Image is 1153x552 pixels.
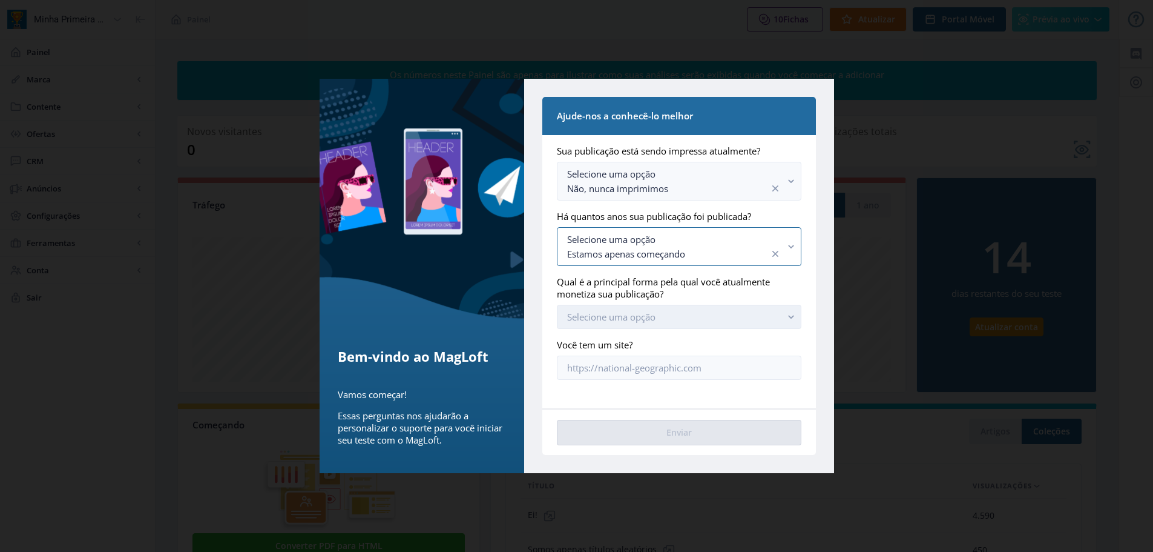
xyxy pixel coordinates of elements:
[338,347,488,365] font: Bem-vindo ao MagLoft
[557,305,801,329] button: Selecione uma opção
[769,182,781,195] nb-icon: claro
[557,227,801,266] button: Selecione uma opçãoEstamos apenas começandoclaro
[567,182,668,195] font: Não, nunca imprimimos
[338,388,407,401] font: Vamos começar!
[769,248,781,260] nb-icon: claro
[557,339,632,351] font: Você tem um site?
[567,311,655,323] font: Selecione uma opção
[557,162,801,201] button: Selecione uma opçãoNão, nunca imprimimosclaro
[557,145,760,157] font: Sua publicação está sendo impressa atualmente?
[567,233,655,245] font: Selecione uma opção
[557,420,801,445] button: Enviar
[557,110,693,122] font: Ajude-nos a conhecê-lo melhor
[338,410,502,446] font: Essas perguntas nos ajudarão a personalizar o suporte para você iniciar seu teste com o MagLoft.
[557,356,801,380] input: https://national-geographic.com
[666,427,692,439] font: Enviar
[557,210,751,222] font: Há quantos anos sua publicação foi publicada?
[557,276,770,300] font: Qual é a principal forma pela qual você atualmente monetiza sua publicação?
[567,248,685,260] font: Estamos apenas começando
[567,168,655,180] font: Selecione uma opção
